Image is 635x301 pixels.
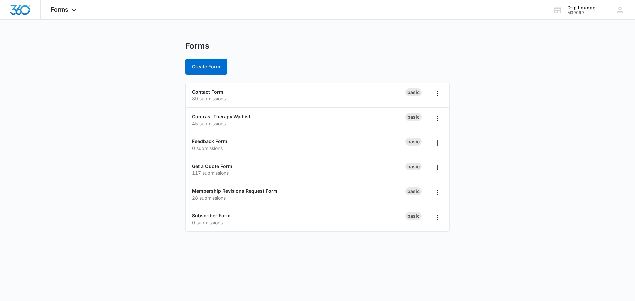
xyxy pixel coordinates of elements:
[405,163,422,170] div: Basic
[192,188,277,194] a: Membership Revisions Request Form
[192,145,405,152] p: 0 submissions
[192,138,227,144] a: Feedback Form
[192,89,223,94] a: Contact Form
[405,113,422,121] div: Basic
[405,187,422,195] div: Basic
[432,187,443,198] button: Overflow Menu
[185,59,227,75] button: Create Form
[405,88,422,96] div: Basic
[567,10,595,15] div: account id
[192,213,231,218] a: Subscriber Form
[192,163,232,169] a: Get a Quote Form
[432,88,443,99] button: Overflow Menu
[567,5,595,10] div: account name
[192,95,405,102] p: 89 submissions
[432,212,443,223] button: Overflow Menu
[192,114,250,119] a: Contrast Therapy Waitlist
[192,194,405,201] p: 28 submissions
[192,219,405,226] p: 0 submissions
[185,41,209,51] h1: Forms
[432,163,443,173] button: Overflow Menu
[405,212,422,220] div: Basic
[192,120,405,127] p: 45 submissions
[192,169,405,176] p: 117 submissions
[405,138,422,146] div: Basic
[432,113,443,124] button: Overflow Menu
[432,138,443,148] button: Overflow Menu
[51,6,68,13] span: Forms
